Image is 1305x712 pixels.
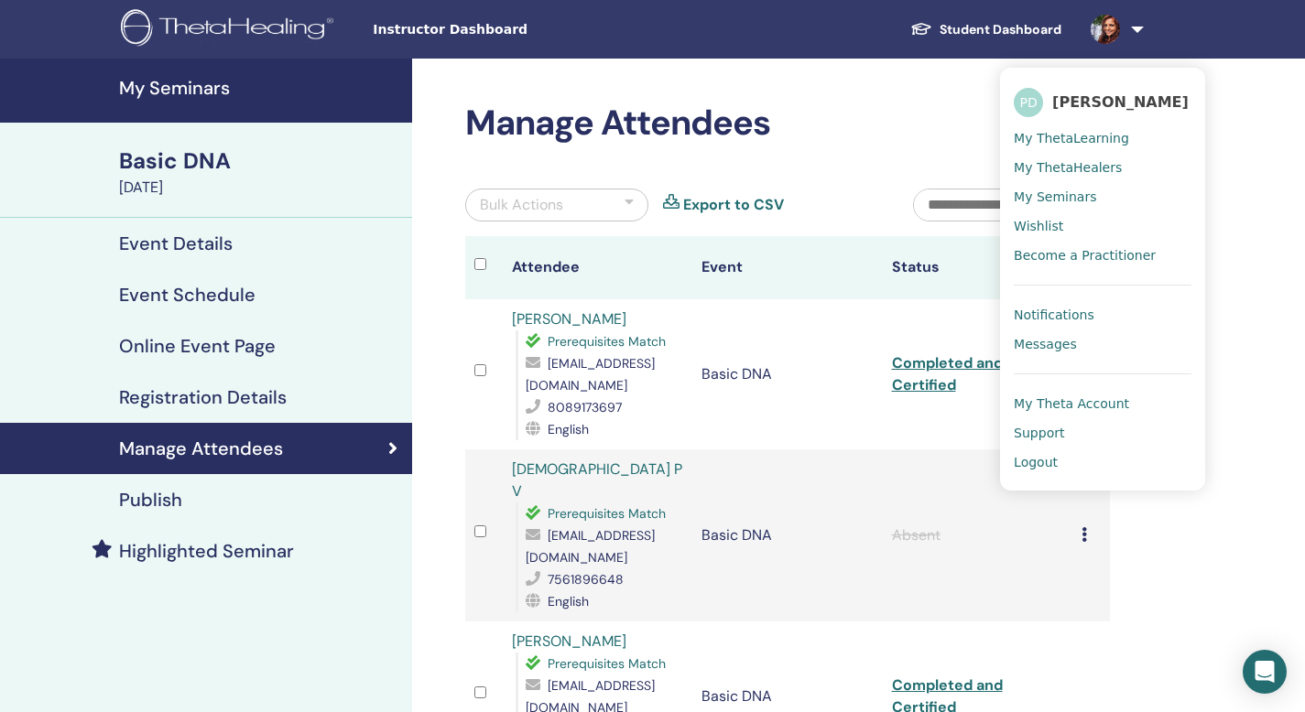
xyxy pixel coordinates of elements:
a: Support [1014,418,1191,448]
a: My Seminars [1014,182,1191,211]
h4: Highlighted Seminar [119,540,294,562]
a: [DEMOGRAPHIC_DATA] P V [512,459,682,501]
span: 7561896648 [548,571,624,588]
h4: Event Details [119,232,233,254]
th: Event [692,236,882,299]
a: My Theta Account [1014,389,1191,418]
span: English [548,421,589,437]
span: Prerequisites Match [548,333,666,350]
span: [PERSON_NAME] [1052,92,1189,112]
a: Export to CSV [683,194,784,216]
a: My ThetaHealers [1014,153,1191,182]
h4: Online Event Page [119,335,276,357]
span: Instructor Dashboard [373,20,647,39]
a: My ThetaLearning [1014,124,1191,153]
h4: Publish [119,489,182,511]
img: default.jpg [1091,15,1120,44]
h4: My Seminars [119,77,401,99]
span: Messages [1014,336,1077,352]
span: My Seminars [1014,189,1096,205]
h4: Manage Attendees [119,437,283,459]
span: Wishlist [1014,218,1063,234]
span: 8089173697 [548,399,622,415]
span: Support [1014,425,1064,441]
span: My ThetaLearning [1014,130,1129,146]
span: My ThetaHealers [1014,159,1122,176]
h4: Event Schedule [119,284,256,306]
a: Become a Practitioner [1014,241,1191,270]
a: Messages [1014,329,1191,359]
span: [EMAIL_ADDRESS][DOMAIN_NAME] [526,527,655,566]
div: Bulk Actions [480,194,563,216]
span: Prerequisites Match [548,505,666,522]
a: PD[PERSON_NAME] [1014,81,1191,124]
span: PD [1014,88,1043,117]
span: Logout [1014,454,1058,470]
div: Open Intercom Messenger [1243,650,1287,694]
th: Attendee [503,236,692,299]
td: Basic DNA [692,449,882,621]
a: Notifications [1014,300,1191,329]
a: [PERSON_NAME] [512,631,626,651]
span: [EMAIL_ADDRESS][DOMAIN_NAME] [526,355,655,394]
h4: Registration Details [119,386,287,408]
td: Basic DNA [692,299,882,449]
a: Logout [1014,448,1191,477]
div: [DATE] [119,177,401,199]
a: [PERSON_NAME] [512,309,626,329]
span: Notifications [1014,307,1094,323]
a: Basic DNA[DATE] [108,146,412,199]
div: Basic DNA [119,146,401,177]
img: logo.png [121,9,340,50]
a: Wishlist [1014,211,1191,241]
span: Become a Practitioner [1014,247,1156,264]
span: English [548,593,589,610]
a: Completed and Certified [892,353,1003,394]
a: Student Dashboard [896,13,1076,47]
span: My Theta Account [1014,395,1129,412]
span: Prerequisites Match [548,655,666,672]
th: Status [883,236,1072,299]
img: graduation-cap-white.svg [910,21,932,37]
h2: Manage Attendees [465,102,1110,145]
